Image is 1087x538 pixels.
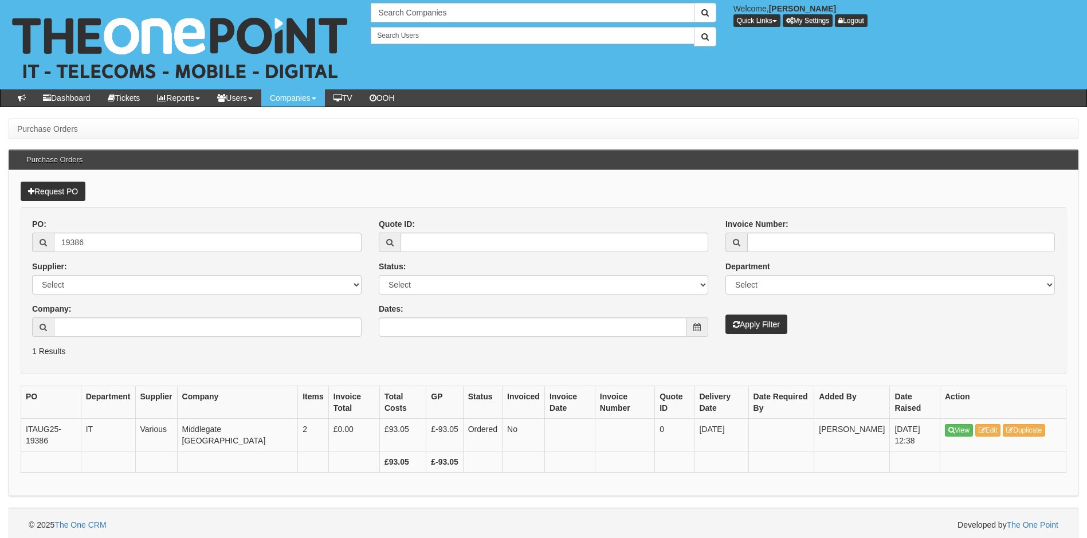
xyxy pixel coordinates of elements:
[21,419,81,451] td: ITAUG25-19386
[32,303,71,315] label: Company:
[1007,520,1058,529] a: The One Point
[503,419,545,451] td: No
[783,14,833,27] a: My Settings
[328,419,379,451] td: £0.00
[655,386,694,419] th: Quote ID
[32,345,1055,357] p: 1 Results
[261,89,325,107] a: Companies
[769,4,836,13] b: [PERSON_NAME]
[725,218,788,230] label: Invoice Number:
[380,419,426,451] td: £93.05
[177,419,298,451] td: Middlegate [GEOGRAPHIC_DATA]
[32,261,67,272] label: Supplier:
[379,303,403,315] label: Dates:
[940,386,1066,419] th: Action
[54,520,106,529] a: The One CRM
[835,14,868,27] a: Logout
[328,386,379,419] th: Invoice Total
[595,386,654,419] th: Invoice Number
[957,519,1058,531] span: Developed by
[725,315,787,334] button: Apply Filter
[426,386,463,419] th: GP
[21,386,81,419] th: PO
[890,386,940,419] th: Date Raised
[725,3,1087,27] div: Welcome,
[694,419,748,451] td: [DATE]
[177,386,298,419] th: Company
[380,386,426,419] th: Total Costs
[975,424,1001,437] a: Edit
[733,14,780,27] button: Quick Links
[371,27,694,44] input: Search Users
[34,89,99,107] a: Dashboard
[725,261,770,272] label: Department
[209,89,261,107] a: Users
[945,424,973,437] a: View
[544,386,595,419] th: Invoice Date
[655,419,694,451] td: 0
[17,123,78,135] li: Purchase Orders
[298,386,329,419] th: Items
[99,89,149,107] a: Tickets
[29,520,107,529] span: © 2025
[426,451,463,473] th: £-93.05
[361,89,403,107] a: OOH
[814,386,890,419] th: Added By
[814,419,890,451] td: [PERSON_NAME]
[81,386,135,419] th: Department
[21,150,88,170] h3: Purchase Orders
[463,386,502,419] th: Status
[379,218,415,230] label: Quote ID:
[325,89,361,107] a: TV
[503,386,545,419] th: Invoiced
[748,386,814,419] th: Date Required By
[21,182,85,201] a: Request PO
[81,419,135,451] td: IT
[890,419,940,451] td: [DATE] 12:38
[371,3,694,22] input: Search Companies
[426,419,463,451] td: £-93.05
[1003,424,1045,437] a: Duplicate
[379,261,406,272] label: Status:
[148,89,209,107] a: Reports
[694,386,748,419] th: Delivery Date
[135,386,177,419] th: Supplier
[463,419,502,451] td: Ordered
[298,419,329,451] td: 2
[135,419,177,451] td: Various
[380,451,426,473] th: £93.05
[32,218,46,230] label: PO:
